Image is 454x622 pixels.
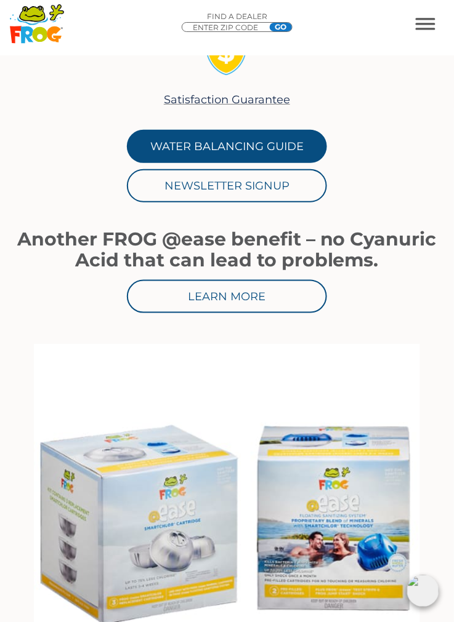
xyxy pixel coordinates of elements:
input: Zip Code Form [192,23,266,33]
a: Newsletter Signup [127,169,327,202]
input: GO [270,23,292,31]
a: Water Balancing Guide [127,130,327,163]
a: Satisfaction Guarantee [164,93,290,106]
a: Learn More [127,280,327,313]
img: openIcon [407,575,439,607]
button: MENU [416,18,436,30]
p: Find A Dealer [182,11,293,22]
